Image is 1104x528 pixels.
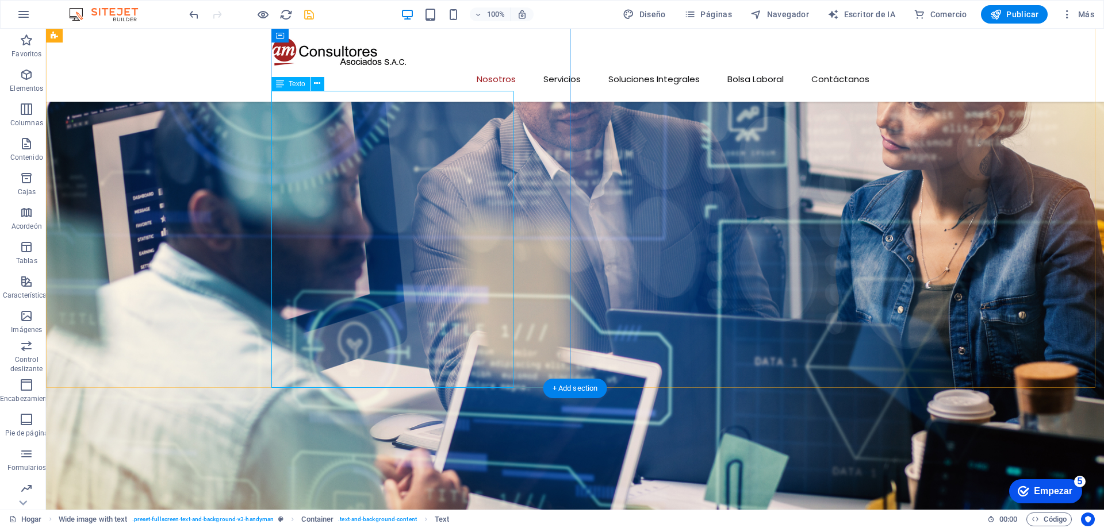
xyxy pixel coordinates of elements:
[1078,10,1094,19] font: Más
[823,5,900,24] button: Escritor de IA
[981,5,1048,24] button: Publicar
[10,119,43,127] font: Columnas
[767,10,810,19] font: Navegador
[700,10,732,19] font: Páginas
[11,222,42,230] font: Acordeón
[301,512,333,526] span: Click to select. Double-click to edit
[279,7,293,21] button: recargar
[7,464,46,472] font: Formularios
[1044,515,1067,523] font: Código
[45,13,83,22] font: Empezar
[338,512,417,526] span: . text-and-background-content
[187,7,201,21] button: deshacer
[3,291,51,299] font: Características
[59,512,128,526] span: Click to select. Double-click to edit
[1026,512,1072,526] button: Código
[487,10,505,18] font: 100%
[999,515,1017,523] font: 00:00
[844,10,896,19] font: Escritor de IA
[89,3,94,13] font: 5
[10,84,43,93] font: Elementos
[1081,512,1095,526] button: Centrados en el usuario
[9,512,42,526] a: Haga clic para cancelar la selección. Haga doble clic para abrir Páginas.
[278,516,283,522] i: This element is a customizable preset
[18,188,36,196] font: Cajas
[16,257,37,265] font: Tablas
[1057,5,1099,24] button: Más
[59,512,450,526] nav: migaja de pan
[11,50,41,58] font: Favoritos
[302,7,316,21] button: ahorrar
[543,379,607,398] div: + Add section
[517,9,527,20] i: Al cambiar el tamaño, se ajusta automáticamente el nivel de zoom para adaptarse al dispositivo el...
[930,10,967,19] font: Comercio
[66,7,152,21] img: Logotipo del editor
[132,512,274,526] span: . preset-fullscreen-text-and-background-v3-handyman
[289,80,305,88] font: Texto
[435,512,449,526] span: Click to select. Double-click to edit
[5,429,48,437] font: Pie de página
[1006,10,1038,19] font: Publicar
[11,326,42,334] font: Imágenes
[10,356,43,373] font: Control deslizante
[470,7,511,21] button: 100%
[680,5,737,24] button: Páginas
[256,7,270,21] button: Haga clic aquí para salir del modo de vista previa y continuar editando
[187,8,201,21] i: Undo: Change text (Ctrl+Z)
[639,10,666,19] font: Diseño
[618,5,670,24] button: Diseño
[618,5,670,24] div: Diseño (Ctrl+Alt+Y)
[987,512,1018,526] h6: Tiempo de sesión
[302,8,316,21] i: Save (Ctrl+S)
[20,6,93,30] div: Empezar Quedan 5 elementos, 0 % completado
[21,515,41,523] font: Hogar
[746,5,814,24] button: Navegador
[10,153,43,161] font: Contenido
[909,5,972,24] button: Comercio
